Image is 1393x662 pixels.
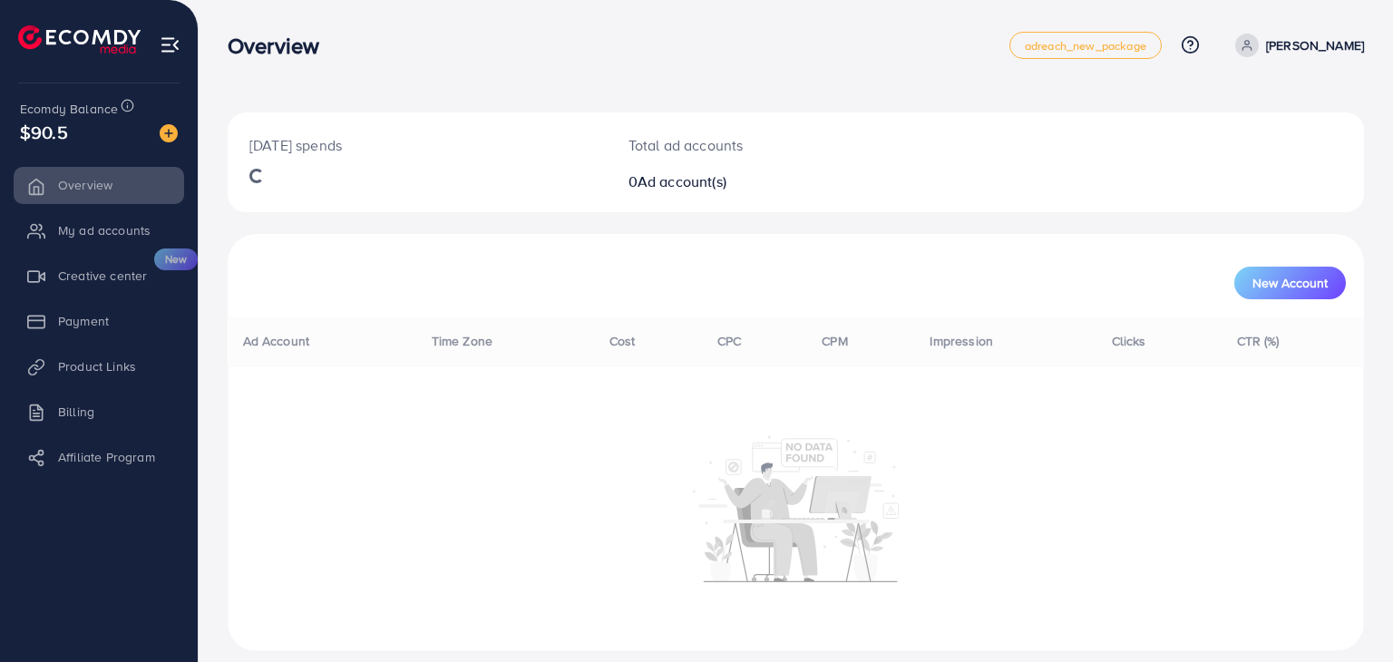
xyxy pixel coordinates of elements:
[638,171,726,191] span: Ad account(s)
[160,34,180,55] img: menu
[18,25,141,54] img: logo
[1025,40,1146,52] span: adreach_new_package
[1234,267,1346,299] button: New Account
[1009,32,1162,59] a: adreach_new_package
[228,33,334,59] h3: Overview
[1266,34,1364,56] p: [PERSON_NAME]
[20,119,68,145] span: $90.5
[249,134,585,156] p: [DATE] spends
[20,100,118,118] span: Ecomdy Balance
[1228,34,1364,57] a: [PERSON_NAME]
[628,134,869,156] p: Total ad accounts
[160,124,178,142] img: image
[628,173,869,190] h2: 0
[1252,277,1328,289] span: New Account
